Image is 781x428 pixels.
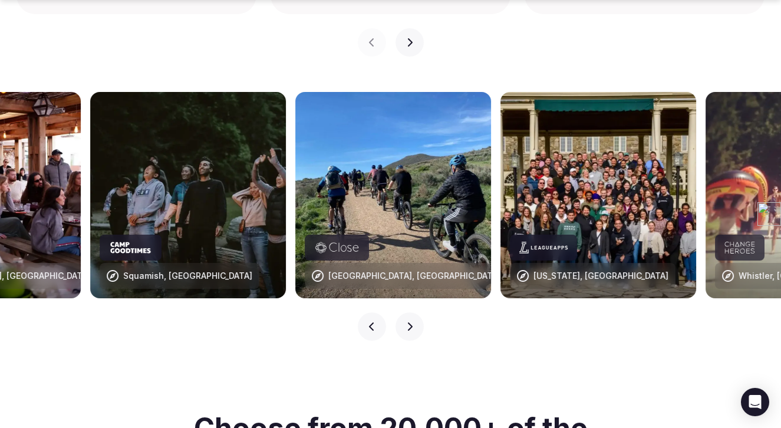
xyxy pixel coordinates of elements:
img: New York, USA [500,92,696,298]
div: [GEOGRAPHIC_DATA], [GEOGRAPHIC_DATA] [328,270,500,282]
img: Squamish, Canada [90,92,286,298]
div: [US_STATE], [GEOGRAPHIC_DATA] [533,270,668,282]
div: Open Intercom Messenger [741,388,769,416]
img: Lombardy, Italy [295,92,491,298]
img: logo.png [757,202,781,226]
svg: LeagueApps company logo [519,242,568,253]
div: Squamish, [GEOGRAPHIC_DATA] [123,270,252,282]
